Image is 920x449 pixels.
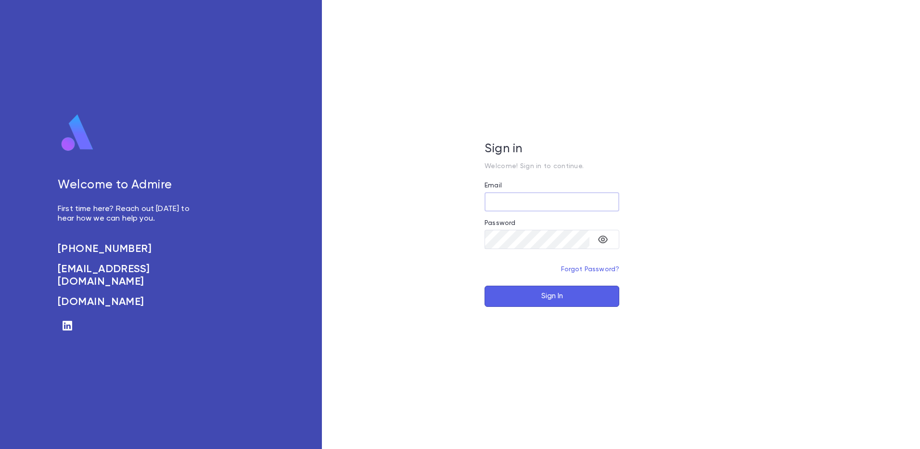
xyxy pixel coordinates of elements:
img: logo [58,114,97,152]
a: Forgot Password? [561,266,620,273]
p: First time here? Reach out [DATE] to hear how we can help you. [58,204,200,224]
label: Email [485,182,502,189]
p: Welcome! Sign in to continue. [485,162,619,170]
label: Password [485,219,515,227]
button: Sign In [485,286,619,307]
a: [DOMAIN_NAME] [58,296,200,308]
h5: Welcome to Admire [58,178,200,193]
a: [EMAIL_ADDRESS][DOMAIN_NAME] [58,263,200,288]
h5: Sign in [485,142,619,157]
a: [PHONE_NUMBER] [58,243,200,255]
button: toggle password visibility [593,230,613,249]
